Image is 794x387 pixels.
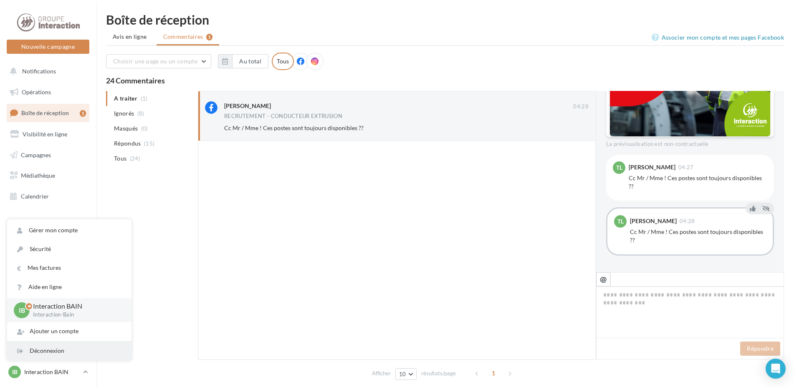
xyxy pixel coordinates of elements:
[399,371,406,377] span: 10
[33,302,118,311] p: Interaction BAIN
[606,137,774,148] div: La prévisualisation est non-contractuelle
[573,103,589,111] span: 04:28
[600,275,607,283] i: @
[224,124,364,131] span: Cc Mr / Mme ! Ces postes sont toujours disponibles ??
[218,54,268,68] button: Au total
[106,13,784,26] div: Boîte de réception
[5,83,91,101] a: Opérations
[372,369,391,377] span: Afficher
[630,228,766,244] div: Cc Mr / Mme ! Ces postes sont toujours disponibles ??
[596,272,610,286] button: @
[21,172,55,179] span: Médiathèque
[113,33,147,41] span: Avis en ligne
[7,221,131,240] a: Gérer mon compte
[24,368,80,376] p: Interaction BAIN
[629,174,767,191] div: Cc Mr / Mme ! Ces postes sont toujours disponibles ??
[114,139,141,148] span: Répondus
[7,40,89,54] button: Nouvelle campagne
[5,63,88,80] button: Notifications
[652,33,784,43] a: Associer mon compte et mes pages Facebook
[629,164,675,170] div: [PERSON_NAME]
[617,217,624,226] span: TL
[22,68,56,75] span: Notifications
[106,77,784,84] div: 24 Commentaires
[7,342,131,360] div: Déconnexion
[137,110,144,117] span: (8)
[5,126,91,143] a: Visibilité en ligne
[5,146,91,164] a: Campagnes
[113,58,197,65] span: Choisir une page ou un compte
[23,131,67,138] span: Visibilité en ligne
[21,193,49,200] span: Calendrier
[114,154,126,163] span: Tous
[616,163,622,172] span: TL
[7,240,131,259] a: Sécurité
[141,125,148,132] span: (0)
[12,368,18,376] span: IB
[395,368,417,380] button: 10
[421,369,456,377] span: résultats/page
[21,151,51,158] span: Campagnes
[21,109,69,116] span: Boîte de réception
[19,305,25,315] span: IB
[33,311,118,319] p: Interaction-Bain
[22,88,51,95] span: Opérations
[224,113,342,119] div: RECRUTEMENT - CONDUCTEUR EXTRUSION
[7,259,131,277] a: Mes factures
[5,104,91,122] a: Boîte de réception1
[144,140,154,147] span: (15)
[630,218,677,224] div: [PERSON_NAME]
[272,53,294,70] div: Tous
[7,278,131,297] a: Aide en ligne
[740,342,780,356] button: Répondre
[224,102,271,110] div: [PERSON_NAME]
[106,54,211,68] button: Choisir une page ou un compte
[680,219,695,224] span: 04:28
[7,364,89,380] a: IB Interaction BAIN
[80,110,86,117] div: 1
[114,124,138,133] span: Masqués
[5,167,91,184] a: Médiathèque
[766,359,786,379] div: Open Intercom Messenger
[487,367,500,380] span: 1
[5,188,91,205] a: Calendrier
[130,155,140,162] span: (24)
[114,109,134,118] span: Ignorés
[7,322,131,341] div: Ajouter un compte
[678,165,694,170] span: 04:27
[232,54,268,68] button: Au total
